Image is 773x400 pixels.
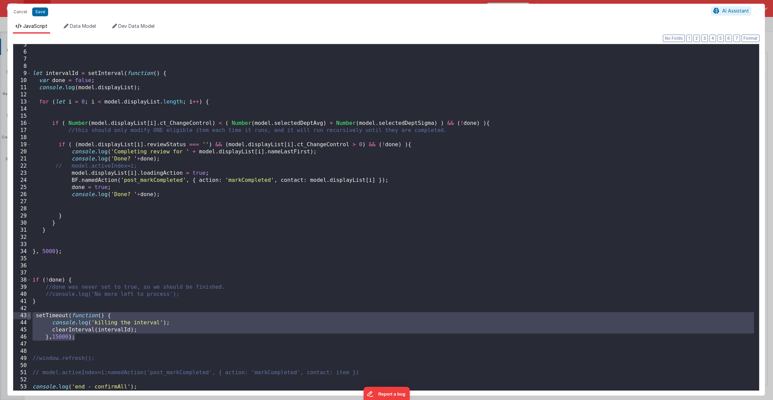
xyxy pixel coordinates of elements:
[13,326,31,334] div: 45
[741,35,759,42] button: Format
[663,35,685,42] button: No Folds
[13,262,31,269] div: 36
[13,63,31,70] div: 8
[13,241,31,248] div: 33
[13,284,31,291] div: 39
[13,269,31,277] div: 37
[13,120,31,127] div: 16
[725,35,732,42] button: 6
[13,305,31,312] div: 42
[693,35,700,42] button: 2
[13,198,31,205] div: 27
[13,291,31,298] div: 40
[13,383,31,391] div: 53
[13,127,31,134] div: 17
[13,277,31,284] div: 38
[13,177,31,184] div: 24
[13,41,31,49] div: 5
[13,362,31,369] div: 50
[13,184,31,191] div: 25
[13,205,31,212] div: 28
[13,91,31,98] div: 12
[13,56,31,63] div: 7
[13,255,31,262] div: 35
[717,35,724,42] button: 5
[709,35,716,42] button: 4
[10,7,30,17] button: Cancel
[13,49,31,56] div: 6
[13,170,31,177] div: 23
[722,8,749,14] span: AI Assistant
[13,212,31,220] div: 29
[13,98,31,106] div: 13
[13,248,31,255] div: 34
[13,355,31,362] div: 49
[13,106,31,113] div: 14
[13,113,31,120] div: 15
[13,77,31,84] div: 10
[13,163,31,170] div: 22
[13,220,31,227] div: 30
[13,84,31,91] div: 11
[13,134,31,141] div: 18
[13,348,31,355] div: 48
[70,23,96,29] span: Data Model
[13,70,31,77] div: 9
[686,35,692,42] button: 1
[118,23,155,29] span: Dev Data Model
[13,148,31,155] div: 20
[23,23,47,29] span: JavaScript
[13,298,31,305] div: 41
[13,312,31,319] div: 43
[13,319,31,326] div: 44
[701,35,708,42] button: 3
[13,369,31,376] div: 51
[711,6,751,15] button: AI Assistant
[733,35,740,42] button: 7
[13,227,31,234] div: 31
[32,7,48,16] button: Save
[13,334,31,341] div: 46
[13,141,31,148] div: 19
[13,376,31,383] div: 52
[13,191,31,198] div: 26
[13,341,31,348] div: 47
[13,234,31,241] div: 32
[13,155,31,163] div: 21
